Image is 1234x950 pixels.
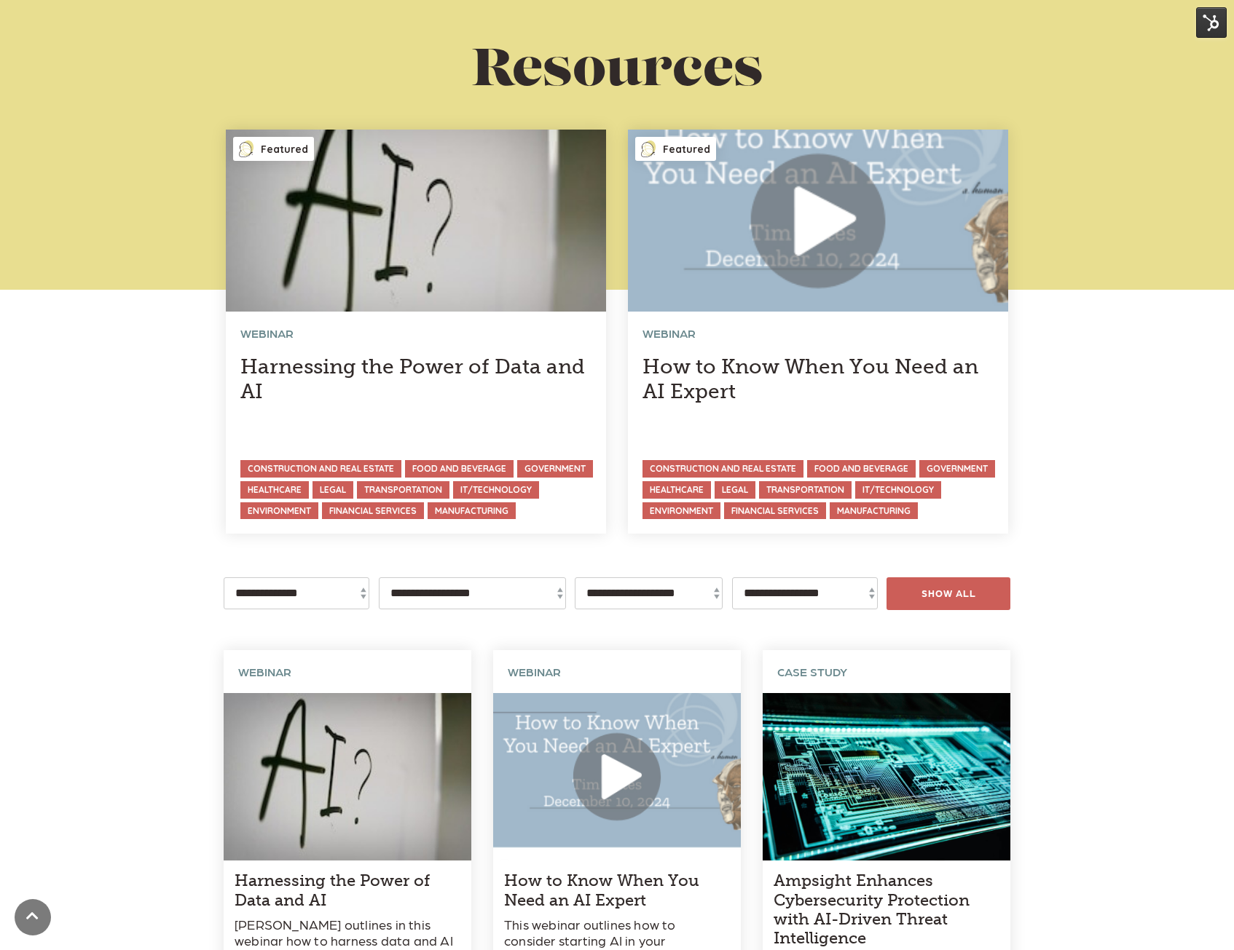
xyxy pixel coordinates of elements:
h4: Ampsight Enhances Cybersecurity Protection with AI-Driven Threat Intelligence [774,871,999,949]
h4: Harnessing the Power of Data and AI [235,871,460,910]
div: Webinar [224,650,471,693]
div: Case study [763,650,1010,693]
img: AI Expert [493,693,741,860]
h1: Resources [213,44,1021,101]
img: HubSpot Tools Menu Toggle [1196,7,1227,38]
div: Webinar [493,650,741,693]
iframe: Chat Widget [972,764,1234,950]
img: circuitboard [763,693,1010,860]
div: SHOW ALL [887,577,1010,610]
h4: How to Know When You Need an AI Expert [504,871,730,910]
img: AI? [224,693,471,860]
